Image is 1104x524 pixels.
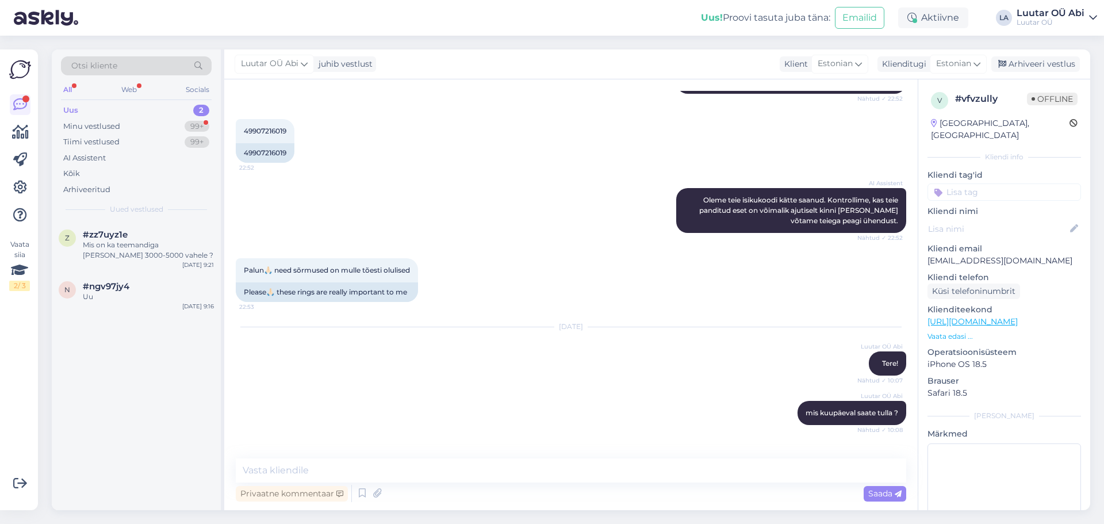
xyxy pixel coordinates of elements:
[110,204,163,215] span: Uued vestlused
[63,121,120,132] div: Minu vestlused
[860,342,903,351] span: Luutar OÜ Abi
[927,243,1081,255] p: Kliendi email
[927,387,1081,399] p: Safari 18.5
[927,284,1020,299] div: Küsi telefoninumbrit
[927,183,1081,201] input: Lisa tag
[780,58,808,70] div: Klient
[1017,18,1084,27] div: Luutar OÜ
[9,281,30,291] div: 2 / 3
[857,234,903,242] span: Nähtud ✓ 22:52
[877,58,926,70] div: Klienditugi
[701,11,830,25] div: Proovi tasuta juba täna:
[927,428,1081,440] p: Märkmed
[991,56,1080,72] div: Arhiveeri vestlus
[1027,93,1078,105] span: Offline
[185,136,209,148] div: 99+
[927,411,1081,421] div: [PERSON_NAME]
[71,60,117,72] span: Otsi kliente
[927,152,1081,162] div: Kliendi info
[83,281,129,292] span: #ngv97jy4
[63,136,120,148] div: Tiimi vestlused
[182,261,214,269] div: [DATE] 9:21
[927,205,1081,217] p: Kliendi nimi
[927,255,1081,267] p: [EMAIL_ADDRESS][DOMAIN_NAME]
[937,96,942,105] span: v
[835,7,884,29] button: Emailid
[236,282,418,302] div: Please🙏🏻 these rings are really important to me
[83,240,214,261] div: Mis on ka teemandiga [PERSON_NAME] 3000-5000 vahele ?
[857,376,903,385] span: Nähtud ✓ 10:07
[927,346,1081,358] p: Operatsioonisüsteem
[936,58,971,70] span: Estonian
[927,304,1081,316] p: Klienditeekond
[927,169,1081,181] p: Kliendi tag'id
[61,82,74,97] div: All
[241,58,298,70] span: Luutar OÜ Abi
[818,58,853,70] span: Estonian
[63,105,78,116] div: Uus
[239,163,282,172] span: 22:52
[1017,9,1097,27] a: Luutar OÜ AbiLuutar OÜ
[699,196,900,225] span: Oleme teie isikukoodi kätte saanud. Kontrollime, kas teie panditud eset on võimalik ajutiselt kin...
[64,285,70,294] span: n
[244,266,410,274] span: Palun🙏🏻 need sõrmused on mulle tõesti olulised
[239,303,282,311] span: 22:53
[65,234,70,242] span: z
[931,117,1069,141] div: [GEOGRAPHIC_DATA], [GEOGRAPHIC_DATA]
[927,331,1081,342] p: Vaata edasi ...
[927,271,1081,284] p: Kliendi telefon
[236,486,348,502] div: Privaatne kommentaar
[185,121,209,132] div: 99+
[182,302,214,311] div: [DATE] 9:16
[119,82,139,97] div: Web
[857,94,903,103] span: Nähtud ✓ 22:52
[806,408,898,417] span: mis kuupäeval saate tulla ?
[9,239,30,291] div: Vaata siia
[701,12,723,23] b: Uus!
[183,82,212,97] div: Socials
[1017,9,1084,18] div: Luutar OÜ Abi
[860,392,903,400] span: Luutar OÜ Abi
[63,168,80,179] div: Kõik
[898,7,968,28] div: Aktiivne
[996,10,1012,26] div: LA
[927,375,1081,387] p: Brauser
[236,143,294,163] div: 49907216019
[868,488,902,499] span: Saada
[63,184,110,196] div: Arhiveeritud
[857,426,903,434] span: Nähtud ✓ 10:08
[882,359,898,368] span: Tere!
[955,92,1027,106] div: # vfvzully
[927,316,1018,327] a: [URL][DOMAIN_NAME]
[236,322,906,332] div: [DATE]
[928,223,1068,235] input: Lisa nimi
[9,59,31,81] img: Askly Logo
[860,179,903,188] span: AI Assistent
[314,58,373,70] div: juhib vestlust
[63,152,106,164] div: AI Assistent
[193,105,209,116] div: 2
[927,358,1081,370] p: iPhone OS 18.5
[244,127,286,135] span: 49907216019
[83,292,214,302] div: Uu
[83,230,128,240] span: #zz7uyz1e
